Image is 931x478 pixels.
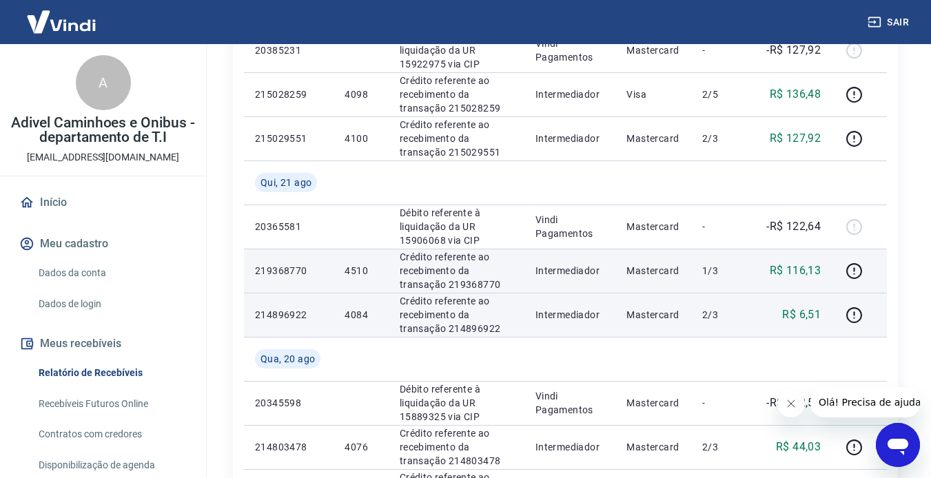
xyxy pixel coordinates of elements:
[702,440,743,454] p: 2/3
[400,250,513,291] p: Crédito referente ao recebimento da transação 219368770
[33,420,190,448] a: Contratos com credores
[255,308,323,322] p: 214896922
[17,1,106,43] img: Vindi
[766,218,821,235] p: -R$ 122,64
[626,396,680,410] p: Mastercard
[345,308,377,322] p: 4084
[400,74,513,115] p: Crédito referente ao recebimento da transação 215028259
[702,308,743,322] p: 2/3
[400,294,513,335] p: Crédito referente ao recebimento da transação 214896922
[33,259,190,287] a: Dados da conta
[535,264,605,278] p: Intermediador
[777,390,805,417] iframe: Fechar mensagem
[776,439,821,455] p: R$ 44,03
[17,329,190,359] button: Meus recebíveis
[702,264,743,278] p: 1/3
[535,132,605,145] p: Intermediador
[400,30,513,71] p: Débito referente à liquidação da UR 15922975 via CIP
[770,86,821,103] p: R$ 136,48
[535,440,605,454] p: Intermediador
[345,440,377,454] p: 4076
[626,132,680,145] p: Mastercard
[626,264,680,278] p: Mastercard
[33,390,190,418] a: Recebíveis Futuros Online
[535,87,605,101] p: Intermediador
[876,423,920,467] iframe: Botão para abrir a janela de mensagens
[626,87,680,101] p: Visa
[255,132,323,145] p: 215029551
[255,87,323,101] p: 215028259
[260,352,315,366] span: Qua, 20 ago
[76,55,131,110] div: A
[8,10,116,21] span: Olá! Precisa de ajuda?
[255,440,323,454] p: 214803478
[255,396,323,410] p: 20345598
[702,87,743,101] p: 2/5
[17,187,190,218] a: Início
[702,132,743,145] p: 2/3
[255,220,323,233] p: 20365581
[255,43,323,57] p: 20385231
[535,389,605,417] p: Vindi Pagamentos
[865,10,914,35] button: Sair
[33,359,190,387] a: Relatório de Recebíveis
[33,290,190,318] a: Dados de login
[702,396,743,410] p: -
[400,426,513,468] p: Crédito referente ao recebimento da transação 214803478
[255,264,323,278] p: 219368770
[770,130,821,147] p: R$ 127,92
[260,176,311,189] span: Qui, 21 ago
[345,87,377,101] p: 4098
[345,132,377,145] p: 4100
[535,308,605,322] p: Intermediador
[17,229,190,259] button: Meu cadastro
[27,150,179,165] p: [EMAIL_ADDRESS][DOMAIN_NAME]
[810,387,920,417] iframe: Mensagem da empresa
[345,264,377,278] p: 4510
[626,440,680,454] p: Mastercard
[626,308,680,322] p: Mastercard
[782,306,821,323] p: R$ 6,51
[400,206,513,247] p: Débito referente à liquidação da UR 15906068 via CIP
[702,220,743,233] p: -
[766,395,821,411] p: -R$ 302,56
[766,42,821,59] p: -R$ 127,92
[770,262,821,279] p: R$ 116,13
[626,220,680,233] p: Mastercard
[400,382,513,424] p: Débito referente à liquidação da UR 15889325 via CIP
[535,213,605,240] p: Vindi Pagamentos
[400,118,513,159] p: Crédito referente ao recebimento da transação 215029551
[11,116,195,145] p: Adivel Caminhoes e Onibus - departamento de T.I
[535,37,605,64] p: Vindi Pagamentos
[702,43,743,57] p: -
[626,43,680,57] p: Mastercard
